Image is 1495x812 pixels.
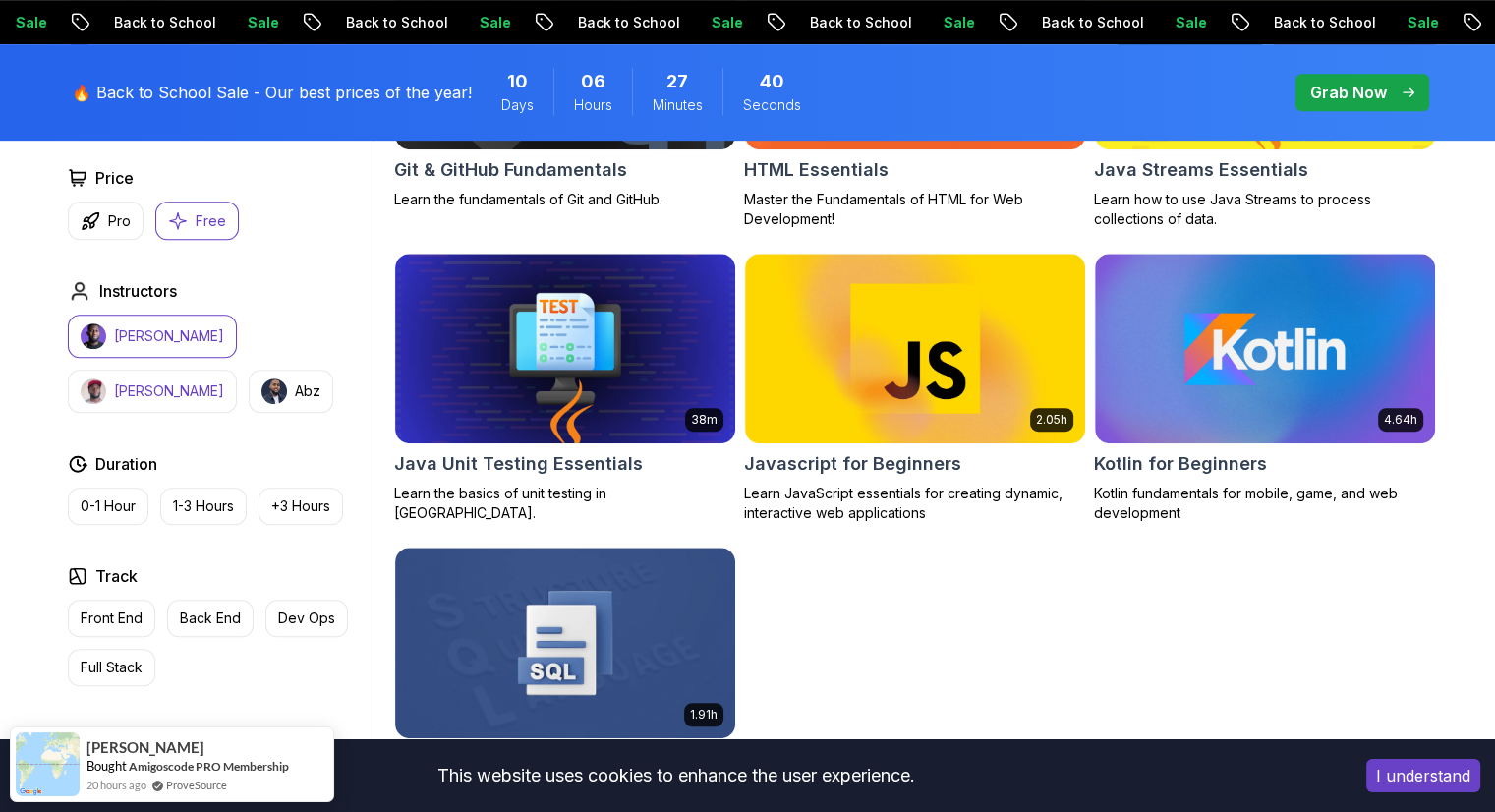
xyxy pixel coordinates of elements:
[81,609,143,628] p: Front End
[68,202,144,240] button: Pro
[395,254,735,444] img: Java Unit Testing Essentials card
[507,68,528,95] span: 10 Days
[394,547,736,798] a: Up and Running with SQL and Databases card1.91hUp and Running with SQL and DatabasesLearn SQL and...
[1094,156,1308,184] h2: Java Streams Essentials
[81,658,143,677] p: Full Stack
[114,326,224,346] p: [PERSON_NAME]
[196,211,226,231] p: Free
[691,412,718,428] p: 38m
[167,600,254,637] button: Back End
[546,13,680,32] p: Back to School
[744,156,889,184] h2: HTML Essentials
[1010,13,1144,32] p: Back to School
[912,13,975,32] p: Sale
[744,450,961,478] h2: Javascript for Beginners
[160,488,247,525] button: 1-3 Hours
[86,739,204,756] span: [PERSON_NAME]
[108,211,131,231] p: Pro
[1094,450,1267,478] h2: Kotlin for Beginners
[1036,412,1067,428] p: 2.05h
[680,13,743,32] p: Sale
[1094,190,1436,229] p: Learn how to use Java Streams to process collections of data.
[760,68,784,95] span: 40 Seconds
[180,609,241,628] p: Back End
[278,609,335,628] p: Dev Ops
[81,323,106,349] img: instructor img
[448,13,511,32] p: Sale
[129,759,289,774] a: Amigoscode PRO Membership
[315,13,448,32] p: Back to School
[86,777,146,793] span: 20 hours ago
[690,707,718,723] p: 1.91h
[83,13,216,32] p: Back to School
[1376,13,1439,32] p: Sale
[581,68,605,95] span: 6 Hours
[216,13,279,32] p: Sale
[114,381,224,401] p: [PERSON_NAME]
[745,254,1085,444] img: Javascript for Beginners card
[271,496,330,516] p: +3 Hours
[653,95,703,115] span: Minutes
[265,600,348,637] button: Dev Ops
[95,166,134,190] h2: Price
[743,95,801,115] span: Seconds
[173,496,234,516] p: 1-3 Hours
[1144,13,1207,32] p: Sale
[95,452,157,476] h2: Duration
[1310,81,1387,104] p: Grab Now
[155,202,239,240] button: Free
[394,190,736,209] p: Learn the fundamentals of Git and GitHub.
[15,754,1337,797] div: This website uses cookies to enhance the user experience.
[778,13,912,32] p: Back to School
[744,190,1086,229] p: Master the Fundamentals of HTML for Web Development!
[744,253,1086,524] a: Javascript for Beginners card2.05hJavascript for BeginnersLearn JavaScript essentials for creatin...
[501,95,534,115] span: Days
[99,279,177,303] h2: Instructors
[72,81,472,104] p: 🔥 Back to School Sale - Our best prices of the year!
[68,488,148,525] button: 0-1 Hour
[68,315,237,358] button: instructor img[PERSON_NAME]
[95,725,137,749] h2: Level
[259,488,343,525] button: +3 Hours
[394,253,736,524] a: Java Unit Testing Essentials card38mJava Unit Testing EssentialsLearn the basics of unit testing ...
[394,156,627,184] h2: Git & GitHub Fundamentals
[666,68,688,95] span: 27 Minutes
[394,484,736,523] p: Learn the basics of unit testing in [GEOGRAPHIC_DATA].
[574,95,612,115] span: Hours
[68,600,155,637] button: Front End
[1242,13,1376,32] p: Back to School
[1094,484,1436,523] p: Kotlin fundamentals for mobile, game, and web development
[68,370,237,413] button: instructor img[PERSON_NAME]
[86,758,127,774] span: Bought
[1095,254,1435,444] img: Kotlin for Beginners card
[295,381,320,401] p: Abz
[166,777,227,793] a: ProveSource
[395,548,735,738] img: Up and Running with SQL and Databases card
[95,564,138,588] h2: Track
[744,484,1086,523] p: Learn JavaScript essentials for creating dynamic, interactive web applications
[394,450,643,478] h2: Java Unit Testing Essentials
[68,649,155,686] button: Full Stack
[16,732,80,796] img: provesource social proof notification image
[249,370,333,413] button: instructor imgAbz
[81,378,106,404] img: instructor img
[1094,253,1436,524] a: Kotlin for Beginners card4.64hKotlin for BeginnersKotlin fundamentals for mobile, game, and web d...
[1384,412,1417,428] p: 4.64h
[1366,759,1480,792] button: Accept cookies
[81,496,136,516] p: 0-1 Hour
[261,378,287,404] img: instructor img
